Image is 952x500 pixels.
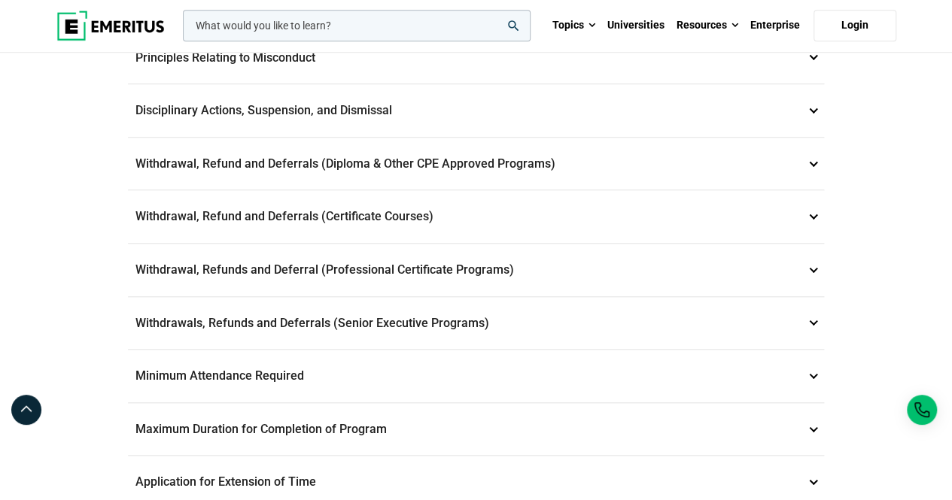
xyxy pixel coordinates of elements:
[128,244,824,296] p: Withdrawal, Refunds and Deferral (Professional Certificate Programs)
[128,403,824,456] p: Maximum Duration for Completion of Program
[183,10,531,41] input: woocommerce-product-search-field-0
[128,350,824,402] p: Minimum Attendance Required
[128,297,824,350] p: Withdrawals, Refunds and Deferrals (Senior Executive Programs)
[128,32,824,84] p: Principles Relating to Misconduct
[128,190,824,243] p: Withdrawal, Refund and Deferrals (Certificate Courses)
[128,138,824,190] p: Withdrawal, Refund and Deferrals (Diploma & Other CPE Approved Programs)
[814,10,896,41] a: Login
[128,84,824,137] p: Disciplinary Actions, Suspension, and Dismissal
